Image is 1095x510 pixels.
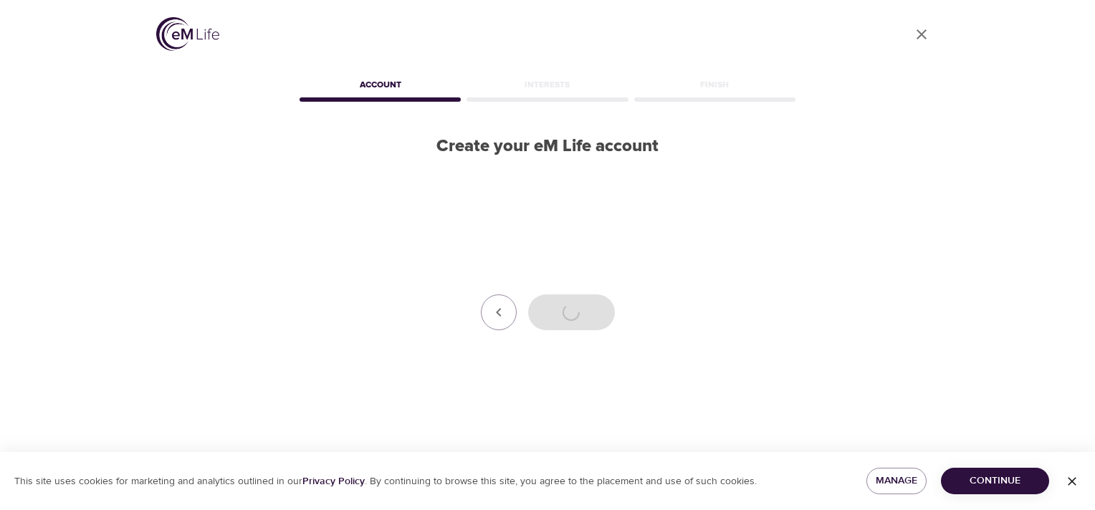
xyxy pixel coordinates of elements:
[156,17,219,51] img: logo
[866,468,926,494] button: Manage
[952,472,1038,490] span: Continue
[941,468,1049,494] button: Continue
[904,17,939,52] a: close
[878,472,914,490] span: Manage
[297,136,798,157] h2: Create your eM Life account
[302,475,365,488] a: Privacy Policy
